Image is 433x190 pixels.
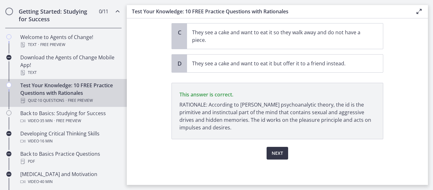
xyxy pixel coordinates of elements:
span: · 10 Questions [37,97,64,104]
span: · 35 min [39,117,53,125]
div: Download the Agents of Change Mobile App! [20,54,119,76]
div: Back to Basics: Studying for Success [20,109,119,125]
span: · [54,117,55,125]
span: · [66,97,67,104]
div: Back to Basics Practice Questions [20,150,119,165]
span: Free preview [56,117,81,125]
div: Quiz [20,97,119,104]
span: Free preview [68,97,93,104]
span: · 40 min [39,178,53,186]
span: C [176,29,183,36]
div: Video [20,117,119,125]
div: Text [20,41,119,49]
div: Video [20,137,119,145]
span: Free preview [40,41,65,49]
div: Text [20,69,119,76]
p: They see a cake and want to eat it but offer it to a friend instead. [192,60,365,67]
h2: Getting Started: Studying for Success [19,8,96,23]
p: RATIONALE: According to [PERSON_NAME] psychoanalytic theory, the id is the primitive and instinct... [179,101,375,131]
span: 0 / 11 [99,8,108,15]
div: Developing Critical Thinking Skills [20,130,119,145]
button: Next [267,147,288,160]
div: Video [20,178,119,186]
span: D [176,60,183,67]
span: · [38,41,39,49]
p: They see a cake and want to eat it so they walk away and do not have a piece. [192,29,365,44]
h3: Test Your Knowledge: 10 FREE Practice Questions with Rationales [132,8,405,15]
span: Next [272,149,283,157]
span: This answer is correct. [179,91,233,98]
div: PDF [20,158,119,165]
div: [MEDICAL_DATA] and Motivation [20,170,119,186]
div: Test Your Knowledge: 10 FREE Practice Questions with Rationales [20,82,119,104]
span: · 16 min [39,137,53,145]
div: Welcome to Agents of Change! [20,33,119,49]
